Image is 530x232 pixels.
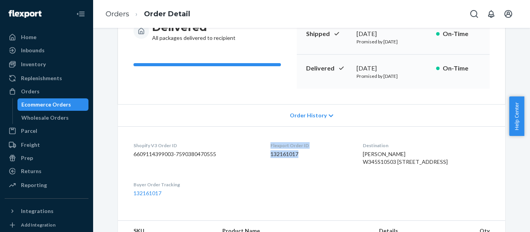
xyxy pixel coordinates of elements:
a: Reporting [5,179,88,191]
p: On-Time [443,64,480,73]
button: Open account menu [501,6,516,22]
a: Wholesale Orders [17,112,89,124]
button: Open Search Box [466,6,482,22]
span: [PERSON_NAME] W345S10503 [STREET_ADDRESS] [363,151,448,165]
img: Flexport logo [9,10,42,18]
div: Parcel [21,127,37,135]
button: Open notifications [483,6,499,22]
a: 132161017 [133,190,161,196]
dd: 6609114399003-7590380470555 [133,150,258,158]
div: Replenishments [21,74,62,82]
p: Promised by [DATE] [357,38,430,45]
p: Shipped [306,29,350,38]
div: Freight [21,141,40,149]
dd: 132161017 [270,150,351,158]
div: Ecommerce Orders [21,101,71,108]
dt: Shopify V3 Order ID [133,142,258,149]
a: Replenishments [5,72,88,84]
div: Prep [21,154,33,162]
a: Freight [5,139,88,151]
p: Promised by [DATE] [357,73,430,79]
div: All packages delivered to recipient [152,20,236,42]
a: Inbounds [5,44,88,57]
div: Inventory [21,60,46,68]
div: Inbounds [21,46,45,54]
div: [DATE] [357,64,430,73]
p: On-Time [443,29,480,38]
a: Parcel [5,125,88,137]
ol: breadcrumbs [99,3,196,26]
a: Returns [5,165,88,177]
div: Returns [21,167,42,175]
button: Integrations [5,205,88,217]
p: Delivered [306,64,350,73]
div: Orders [21,88,40,95]
button: Close Navigation [73,6,88,22]
dt: Buyer Order Tracking [133,181,258,188]
a: Orders [5,85,88,98]
div: Home [21,33,36,41]
a: Order Detail [144,10,190,18]
div: Reporting [21,181,47,189]
a: Inventory [5,58,88,70]
a: Add Integration [5,220,88,230]
a: Orders [106,10,129,18]
a: Ecommerce Orders [17,98,89,111]
a: Prep [5,152,88,164]
dt: Destination [363,142,490,149]
div: [DATE] [357,29,430,38]
dt: Flexport Order ID [270,142,351,149]
a: Home [5,31,88,43]
span: Order History [290,112,327,119]
div: Integrations [21,207,54,215]
div: Add Integration [21,222,55,228]
button: Help Center [509,96,524,136]
div: Wholesale Orders [21,114,69,122]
